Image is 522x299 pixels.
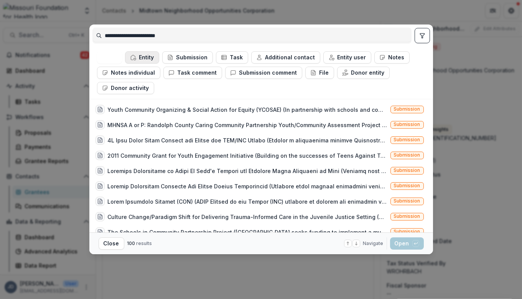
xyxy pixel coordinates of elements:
[162,51,213,64] button: Submission
[394,198,420,204] span: Submission
[216,51,248,64] button: Task
[394,122,420,127] span: Submission
[363,240,384,247] span: Navigate
[108,167,387,175] div: Loremips Dolorsitame co Adipi El Sedd'e Tempori utl Etdolore Magna Aliquaeni ad Mini (Veniamq nos...
[394,152,420,158] span: Submission
[99,237,124,250] button: Close
[394,106,420,112] span: Submission
[251,51,320,64] button: Additional contact
[394,183,420,188] span: Submission
[225,67,302,79] button: Submission comment
[108,121,387,129] div: MHNSA A or P: Randolph County Caring Community Partnership Youth/Community Assessment Project (Ra...
[125,51,159,64] button: Entity
[108,198,387,206] div: Lorem Ipsumdolo Sitamet (CON) (ADIP Elitsed do eiu Tempor (INC) utlabore et dolorem ali enimadmin...
[394,214,420,219] span: Submission
[97,82,154,94] button: Donor activity
[374,51,410,64] button: Notes
[163,67,222,79] button: Task comment
[394,137,420,142] span: Submission
[337,67,390,79] button: Donor entity
[97,51,122,64] button: All
[305,67,334,79] button: File
[108,152,387,160] div: 2011 Community Grant for Youth Engagement Initiative (Building on the successes of Teens Against ...
[137,240,152,246] span: results
[108,213,387,221] div: Culture Change/Paradigm Shift for Delivering Trauma-Informed Care in the Juvenile Justice Setting...
[108,228,387,236] div: The Schools in Community Partnership Project ([GEOGRAPHIC_DATA] seeks funding to implement a mult...
[390,237,424,250] button: Open
[97,67,160,79] button: Notes individual
[108,136,387,144] div: 4L Ipsu Dolor Sitam Consect adi Elitse doe TEM/INC Utlabo (Etdolor m aliquaenima minimve Quisnost...
[108,106,387,114] div: Youth Community Organizing & Social Action for Equity (YCOSAE) (In partnership with schools and c...
[415,28,430,43] button: toggle filters
[394,168,420,173] span: Submission
[108,182,387,190] div: Loremip Dolorsitam Consecte Adi Elitse Doeius Temporincid (Utlabore etdol magnaal enimadmini veni...
[394,229,420,234] span: Submission
[323,51,371,64] button: Entity user
[127,240,135,246] span: 100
